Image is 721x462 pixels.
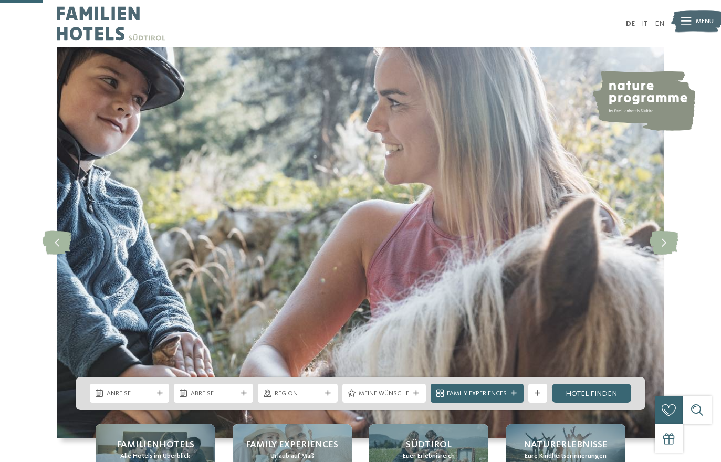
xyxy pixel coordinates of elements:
[525,451,607,461] span: Eure Kindheitserinnerungen
[655,20,664,27] a: EN
[57,47,664,438] img: Familienhotels Südtirol: The happy family places
[117,438,194,451] span: Familienhotels
[591,71,695,131] img: nature programme by Familienhotels Südtirol
[447,389,507,398] span: Family Experiences
[552,384,631,403] a: Hotel finden
[524,438,608,451] span: Naturerlebnisse
[406,438,452,451] span: Südtirol
[696,17,714,26] span: Menü
[246,438,338,451] span: Family Experiences
[403,451,455,461] span: Euer Erlebnisreich
[626,20,635,27] a: DE
[270,451,314,461] span: Urlaub auf Maß
[275,389,321,398] span: Region
[642,20,647,27] a: IT
[191,389,237,398] span: Abreise
[359,389,409,398] span: Meine Wünsche
[120,451,190,461] span: Alle Hotels im Überblick
[107,389,153,398] span: Anreise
